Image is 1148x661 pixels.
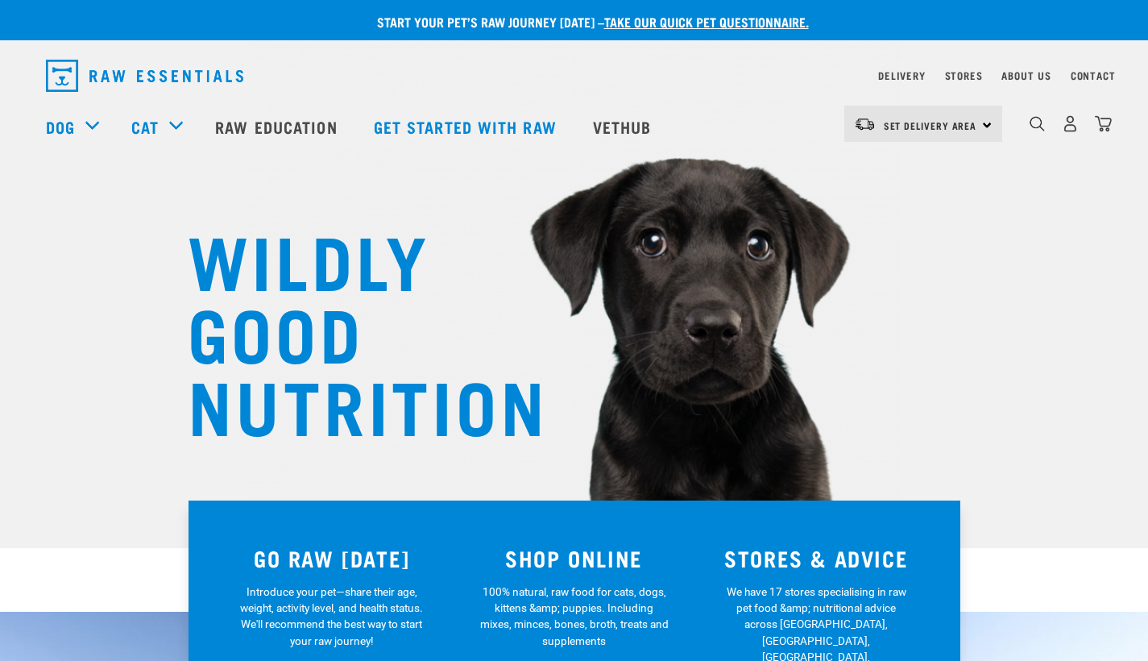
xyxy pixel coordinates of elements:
[358,94,577,159] a: Get started with Raw
[705,546,928,571] h3: STORES & ADVICE
[1062,115,1079,132] img: user.png
[1071,73,1116,78] a: Contact
[462,546,686,571] h3: SHOP ONLINE
[131,114,159,139] a: Cat
[577,94,672,159] a: Vethub
[199,94,357,159] a: Raw Education
[221,546,444,571] h3: GO RAW [DATE]
[884,123,977,128] span: Set Delivery Area
[854,117,876,131] img: van-moving.png
[237,584,426,650] p: Introduce your pet—share their age, weight, activity level, and health status. We'll recommend th...
[46,60,243,92] img: Raw Essentials Logo
[188,222,510,439] h1: WILDLY GOOD NUTRITION
[46,114,75,139] a: Dog
[604,18,809,25] a: take our quick pet questionnaire.
[479,584,669,650] p: 100% natural, raw food for cats, dogs, kittens &amp; puppies. Including mixes, minces, bones, bro...
[33,53,1116,98] nav: dropdown navigation
[1030,116,1045,131] img: home-icon-1@2x.png
[945,73,983,78] a: Stores
[1001,73,1051,78] a: About Us
[1095,115,1112,132] img: home-icon@2x.png
[878,73,925,78] a: Delivery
